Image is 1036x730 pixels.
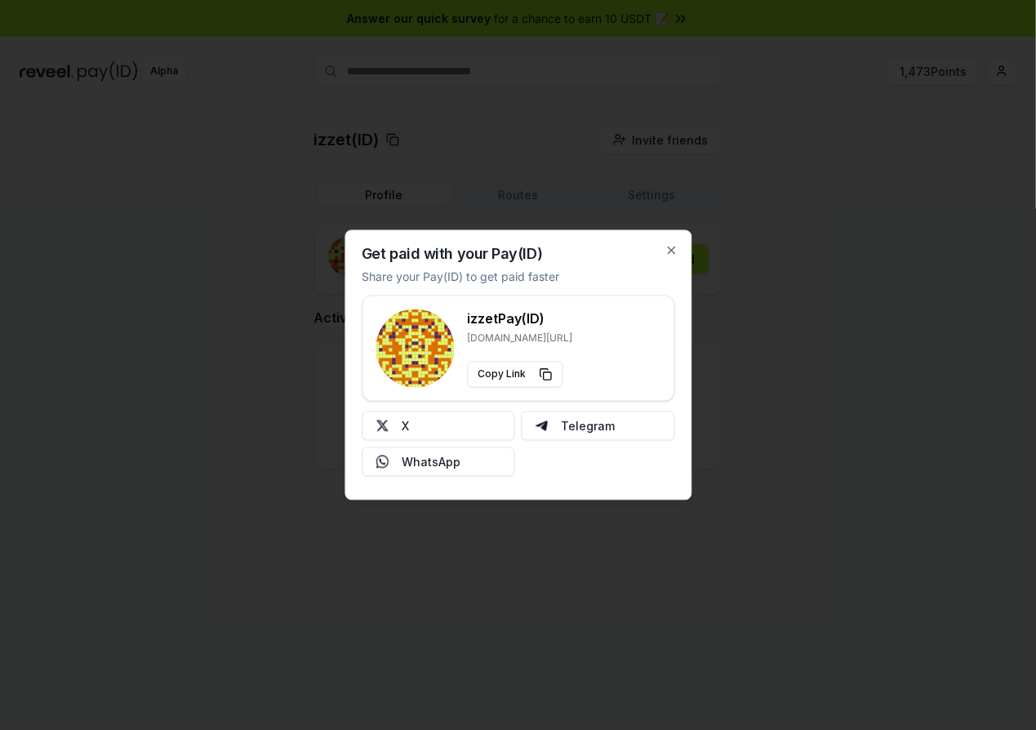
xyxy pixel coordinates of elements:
[376,456,389,469] img: Whatsapp
[522,412,675,441] button: Telegram
[536,420,549,433] img: Telegram
[362,247,542,262] h2: Get paid with your Pay(ID)
[467,309,572,329] h3: izzet Pay(ID)
[362,447,515,477] button: WhatsApp
[362,269,559,286] p: Share your Pay(ID) to get paid faster
[362,412,515,441] button: X
[467,362,562,388] button: Copy Link
[467,332,572,345] p: [DOMAIN_NAME][URL]
[376,420,389,433] img: X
